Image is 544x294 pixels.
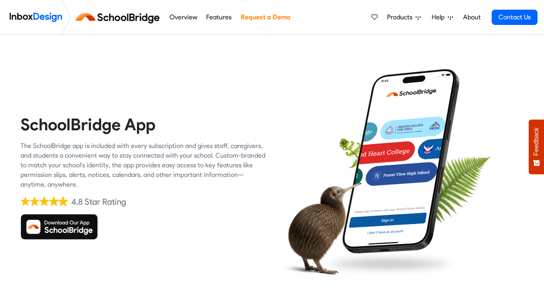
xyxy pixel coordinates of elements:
heading: SchoolBridge App [21,114,266,135]
a: Help [428,9,456,25]
span: Feedback [533,127,540,156]
img: Download SchoolBridge App [21,214,98,240]
button: Feedback - Show survey [529,119,544,174]
a: Request a Demo [238,9,292,25]
a: Products [384,9,424,25]
span: Help [432,12,448,22]
div: 4.8 Star Rating [71,196,126,208]
a: About [461,9,483,25]
img: kiwi_bird.png [278,175,362,282]
span: Products [387,12,416,22]
a: Overview [167,9,199,25]
img: phone.png [336,68,465,254]
div: The SchoolBridge app is included with every subscription and gives staff, caregivers, and student... [21,141,266,189]
a: Contact Us [492,10,538,25]
img: schoolbridge logo [74,8,165,27]
a: Features [204,9,234,25]
img: shadow.png [320,249,459,279]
